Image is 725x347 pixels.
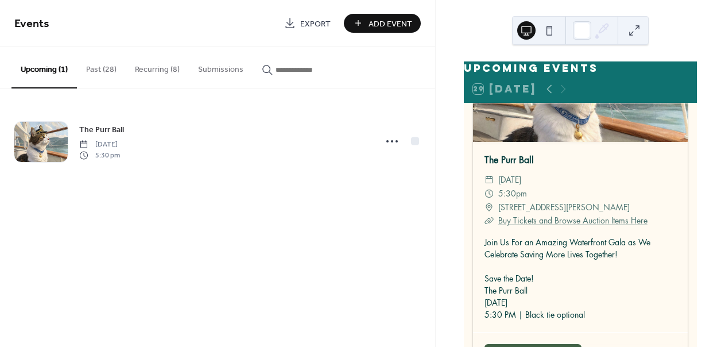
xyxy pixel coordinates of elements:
[498,187,527,201] span: 5:30pm
[77,47,126,87] button: Past (28)
[473,236,688,321] div: Join Us For an Amazing Waterfront Gala as We Celebrate Saving More Lives Together! Save the Date!...
[484,201,494,214] div: ​
[79,123,124,136] a: The Purr Ball
[300,18,331,30] span: Export
[79,150,120,160] span: 5:30 pm
[126,47,189,87] button: Recurring (8)
[484,173,494,187] div: ​
[189,47,253,87] button: Submissions
[11,47,77,88] button: Upcoming (1)
[79,124,124,136] span: The Purr Ball
[498,173,521,187] span: [DATE]
[344,14,421,33] button: Add Event
[484,214,494,228] div: ​
[276,14,339,33] a: Export
[369,18,412,30] span: Add Event
[464,61,697,75] div: Upcoming events
[484,154,534,166] a: The Purr Ball
[484,187,494,201] div: ​
[498,215,648,226] a: Buy Tickets and Browse Auction Items Here
[14,13,49,35] span: Events
[498,201,630,214] span: [STREET_ADDRESS][PERSON_NAME]
[79,140,120,150] span: [DATE]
